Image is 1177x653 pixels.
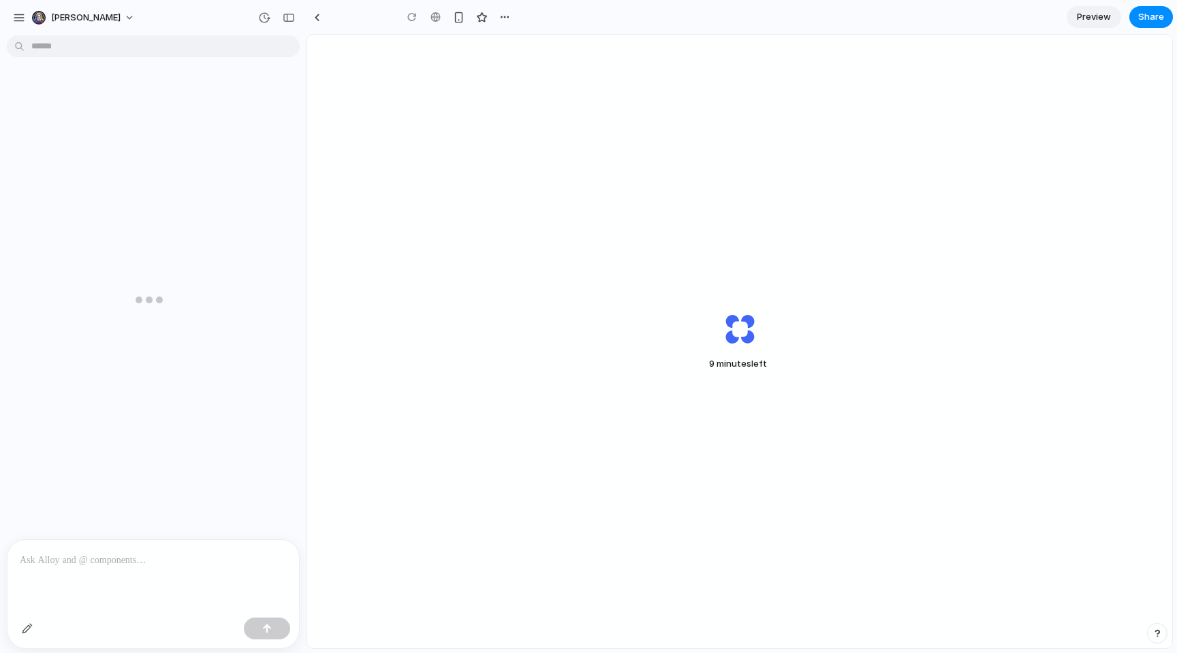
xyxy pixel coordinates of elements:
span: 9 [709,358,715,369]
a: Preview [1067,6,1121,28]
span: Share [1138,10,1164,24]
span: minutes left [702,357,777,371]
span: [PERSON_NAME] [51,11,121,25]
span: Preview [1077,10,1111,24]
button: [PERSON_NAME] [27,7,142,29]
button: Share [1129,6,1173,28]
